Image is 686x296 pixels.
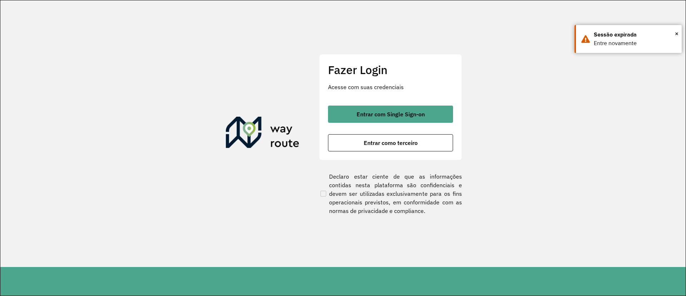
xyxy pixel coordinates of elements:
div: Entre novamente [594,39,676,48]
img: Roteirizador AmbevTech [226,117,299,151]
button: button [328,134,453,151]
label: Declaro estar ciente de que as informações contidas nesta plataforma são confidenciais e devem se... [319,172,462,215]
div: Sessão expirada [594,30,676,39]
p: Acesse com suas credenciais [328,83,453,91]
button: Close [675,28,678,39]
span: × [675,28,678,39]
span: Entrar como terceiro [364,140,418,146]
span: Entrar com Single Sign-on [357,111,425,117]
button: button [328,106,453,123]
h2: Fazer Login [328,63,453,77]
